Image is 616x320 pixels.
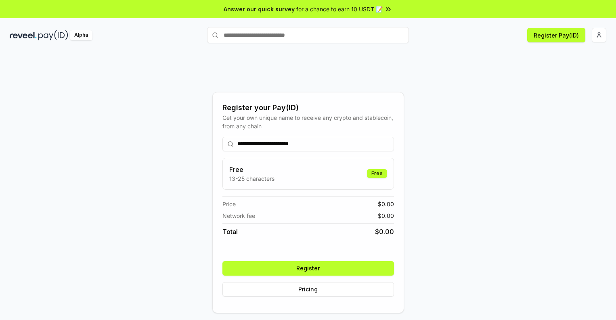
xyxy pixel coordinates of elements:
[222,261,394,276] button: Register
[375,227,394,236] span: $ 0.00
[38,30,68,40] img: pay_id
[527,28,585,42] button: Register Pay(ID)
[229,165,274,174] h3: Free
[222,227,238,236] span: Total
[222,102,394,113] div: Register your Pay(ID)
[296,5,383,13] span: for a chance to earn 10 USDT 📝
[224,5,295,13] span: Answer our quick survey
[222,211,255,220] span: Network fee
[10,30,37,40] img: reveel_dark
[222,113,394,130] div: Get your own unique name to receive any crypto and stablecoin, from any chain
[222,200,236,208] span: Price
[378,211,394,220] span: $ 0.00
[222,282,394,297] button: Pricing
[367,169,387,178] div: Free
[70,30,92,40] div: Alpha
[378,200,394,208] span: $ 0.00
[229,174,274,183] p: 13-25 characters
